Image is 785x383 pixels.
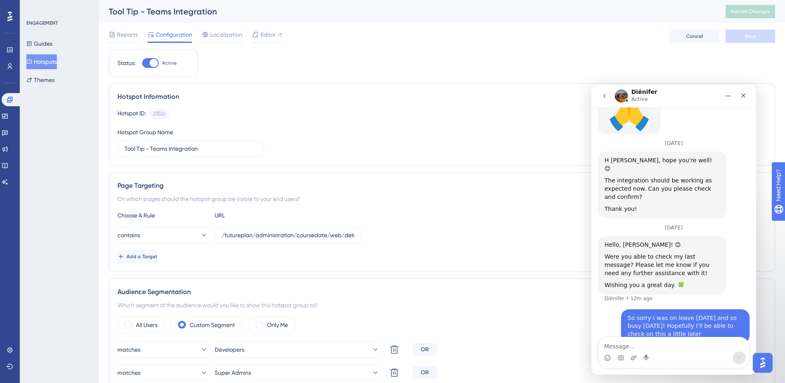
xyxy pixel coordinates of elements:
span: Add a Target [127,253,157,260]
div: Audience Segmentation [117,287,766,297]
div: pray [13,5,63,44]
span: matches [117,368,141,378]
label: Only Me [267,320,288,330]
div: Hotspot Group Name [117,127,173,137]
button: Developers [215,341,380,358]
div: So sorry I was on leave [DATE] and so busy [DATE]! Hopefully I'll be able to check on this a litt... [36,229,152,254]
div: ENGAGEMENT [26,20,58,26]
span: Editor [260,30,276,40]
div: Tool Tip - Teams Integration [109,6,705,17]
div: Diênifer says… [7,151,158,224]
button: Emoji picker [13,270,19,276]
div: On which pages should the hotspot group be visible to your end users? [117,194,766,204]
div: Hotspot ID: [117,108,146,119]
button: Save [726,30,775,43]
span: Need Help? [19,2,52,12]
div: H [PERSON_NAME], hope you're well! 😊 [13,72,129,88]
div: Page Targeting [117,181,766,191]
button: Publish Changes [726,5,775,18]
button: Upload attachment [39,270,46,276]
input: Type your Hotspot Group Name here [124,144,257,153]
button: Guides [26,36,52,51]
div: [DATE] [7,140,158,151]
button: Cancel [670,30,719,43]
button: Gif picker [26,270,33,276]
span: Configuration [156,30,192,40]
div: Status: [117,58,136,68]
div: [DATE] [7,56,158,67]
span: Publish Changes [731,8,770,15]
span: Localization [210,30,242,40]
div: The integration should be working as expected now. Can you please check and confirm? [13,92,129,116]
input: yourwebsite.com/path [222,231,354,240]
button: matches [117,341,208,358]
div: Were you able to check my last message? Please let me know if you need any further assistance wit... [13,168,129,192]
div: Which segment of the audience would you like to show this hotspot group to? [117,300,766,310]
div: URL [215,210,305,220]
button: Super Admins [215,364,380,381]
label: All Users [136,320,157,330]
div: Hello, [PERSON_NAME]! 😊 [13,156,129,164]
div: Diênifer • 12m ago [13,211,61,216]
div: Jenna says… [7,224,158,269]
span: Reports [117,30,138,40]
div: Wishing you a great day. 🍀 [13,196,129,205]
div: OR [412,366,437,379]
div: OR [412,343,437,356]
div: Thank you! [13,120,129,128]
div: Diênifer says… [7,67,158,140]
span: Save [745,33,756,40]
span: contains [117,230,140,240]
button: Start recording [52,270,59,276]
div: 23522 [153,110,165,117]
button: Hotspots [26,54,57,69]
iframe: UserGuiding AI Assistant Launcher [750,350,775,375]
div: Choose A Rule [117,210,208,220]
span: Cancel [686,33,703,40]
div: Hotspot Information [117,92,766,102]
button: Send a message… [141,266,155,280]
span: matches [117,345,141,355]
div: H [PERSON_NAME], hope you're well! 😊The integration should be working as expected now. Can you pl... [7,67,135,133]
button: matches [117,364,208,381]
label: Custom Segment [190,320,235,330]
span: Super Admins [215,368,251,378]
span: Active [162,60,177,66]
span: Developers [215,345,244,355]
div: So sorry I was on leave [DATE] and so busy [DATE]! Hopefully I'll be able to check on this a litt... [30,224,158,259]
textarea: Message… [7,252,158,266]
button: Add a Target [117,250,157,263]
iframe: Intercom live chat [591,85,756,375]
div: Hello, [PERSON_NAME]! 😊Were you able to check my last message? Please let me know if you need any... [7,151,135,210]
button: Themes [26,72,54,87]
button: contains [117,227,208,243]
